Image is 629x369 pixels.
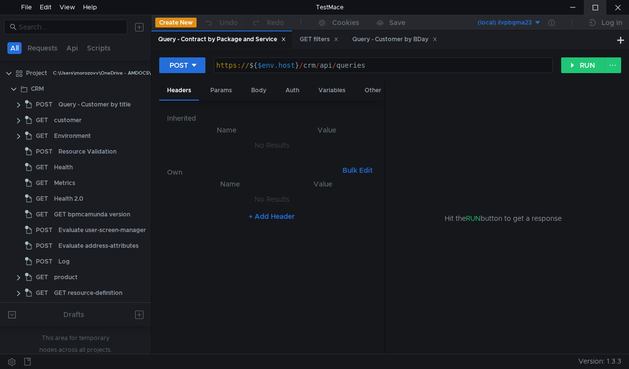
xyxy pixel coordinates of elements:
button: RUN [561,57,605,73]
span: POST [36,238,53,253]
button: Scripts [84,42,114,54]
span: Hit the button to get a response [445,213,562,224]
span: POST [36,254,53,269]
div: Query - Customer by title [58,97,131,112]
div: Auth [278,81,307,100]
div: C:\Users\morozovv\OneDrive - AMDOCS\Documents\TestMace\Project [53,66,220,80]
input: Search... [19,22,121,32]
div: GET bpmcamunda version [54,207,130,222]
button: + Add Header [245,211,299,222]
div: Other [357,81,389,100]
div: Params [202,81,240,100]
th: Name [175,124,278,136]
button: Undo [197,15,245,30]
div: Variables [311,81,353,100]
div: Evaluate user-screen-manager [58,223,146,237]
div: POST process [58,301,100,316]
button: All [7,42,22,54]
div: customer [54,113,82,128]
span: GET [36,207,48,222]
h6: Inherited [167,112,376,124]
button: Redo [245,15,291,30]
span: GET [36,176,48,190]
div: Health 2.0 [54,191,83,206]
button: (local) ilvpbgma23 [473,15,542,30]
th: Value [278,124,376,136]
div: GET resource-definition [54,286,122,300]
span: POST [36,97,53,112]
button: Bulk Edit [339,164,376,176]
span: GET [36,270,48,285]
button: Api [63,42,81,54]
div: Redo [267,17,284,28]
div: Body [243,81,274,100]
div: Drafts [63,309,84,320]
div: POST [170,60,188,71]
div: Evaluate address-attributes [58,238,139,253]
div: GET filters [300,34,339,45]
span: Version: 1.3.3 [578,354,621,369]
th: Value [278,178,369,190]
span: POST [36,223,53,237]
div: Cookies [332,17,359,28]
nz-embed-empty: No Results [255,195,289,204]
div: Undo [220,17,238,28]
div: Query - Contract by Package and Service [158,34,286,45]
span: GET [36,129,48,143]
span: POST [36,144,53,159]
div: Health [54,160,73,175]
span: POST [36,301,53,316]
h6: Own [167,166,339,178]
div: (local) ilvpbgma23 [478,18,532,27]
button: POST [159,57,205,73]
span: GET [36,113,48,128]
div: Metrics [54,176,75,190]
span: RUN [466,214,481,223]
div: product [54,270,78,285]
div: Headers [159,81,199,101]
div: Environment [54,129,91,143]
span: GET [36,286,48,300]
span: GET [36,191,48,206]
span: GET [36,160,48,175]
th: Name [183,178,277,190]
div: Log In [601,17,622,28]
div: Log [58,254,70,269]
button: Create New [155,18,197,27]
div: CRM [31,81,44,96]
div: Project [26,66,47,80]
div: Query - Customer by BDay [352,34,437,45]
button: Requests [25,42,60,54]
div: Save [389,19,405,26]
nz-embed-empty: No Results [255,141,289,150]
div: Resource Validation [58,144,116,159]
